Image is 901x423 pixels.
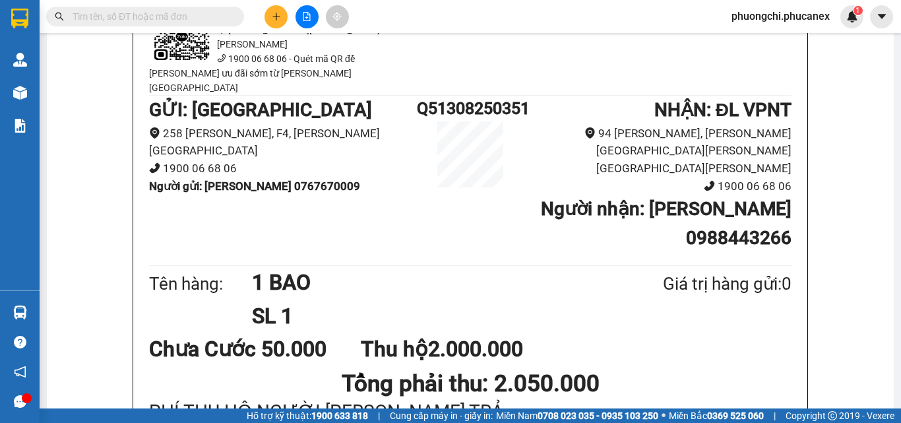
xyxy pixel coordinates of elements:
[16,16,82,82] img: logo.jpg
[81,19,131,81] b: Gửi khách hàng
[417,96,524,121] h1: Q51308250351
[13,306,27,319] img: warehouse-icon
[538,410,658,421] strong: 0708 023 035 - 0935 103 250
[13,53,27,67] img: warehouse-icon
[828,411,837,420] span: copyright
[14,336,26,348] span: question-circle
[390,408,493,423] span: Cung cấp máy in - giấy in:
[272,12,281,21] span: plus
[846,11,858,22] img: icon-new-feature
[870,5,893,28] button: caret-down
[541,198,792,249] b: Người nhận : [PERSON_NAME] 0988443266
[14,395,26,408] span: message
[302,12,311,21] span: file-add
[524,125,792,178] li: 94 [PERSON_NAME], [PERSON_NAME][GEOGRAPHIC_DATA][PERSON_NAME][GEOGRAPHIC_DATA][PERSON_NAME]
[73,9,228,24] input: Tìm tên, số ĐT hoặc mã đơn
[149,127,160,139] span: environment
[332,12,342,21] span: aim
[295,5,319,28] button: file-add
[149,99,372,121] b: GỬI : [GEOGRAPHIC_DATA]
[14,366,26,378] span: notification
[13,119,27,133] img: solution-icon
[361,333,573,366] div: Thu hộ 2.000.000
[326,5,349,28] button: aim
[378,408,380,423] span: |
[669,408,764,423] span: Miền Bắc
[149,271,252,298] div: Tên hàng:
[876,11,888,22] span: caret-down
[524,178,792,195] li: 1900 06 68 06
[599,271,792,298] div: Giá trị hàng gửi: 0
[496,408,658,423] span: Miền Nam
[704,180,715,191] span: phone
[149,22,387,51] li: [STREET_ADDRESS][PERSON_NAME][PERSON_NAME]
[721,8,840,24] span: phuongchi.phucanex
[149,51,387,95] li: 1900 06 68 06 - Quét mã QR để [PERSON_NAME] ưu đãi sớm từ [PERSON_NAME][GEOGRAPHIC_DATA]
[55,12,64,21] span: search
[247,408,368,423] span: Hỗ trợ kỹ thuật:
[149,333,361,366] div: Chưa Cước 50.000
[143,16,175,48] img: logo.jpg
[11,9,28,28] img: logo-vxr
[217,53,226,63] span: phone
[584,127,596,139] span: environment
[149,125,417,160] li: 258 [PERSON_NAME], F4, [PERSON_NAME][GEOGRAPHIC_DATA]
[311,410,368,421] strong: 1900 633 818
[855,6,860,15] span: 1
[149,366,792,402] h1: Tổng phải thu: 2.050.000
[149,179,360,193] b: Người gửi : [PERSON_NAME] 0767670009
[13,86,27,100] img: warehouse-icon
[252,266,599,299] h1: 1 BAO
[16,85,69,170] b: Phúc An Express
[149,160,417,178] li: 1900 06 68 06
[707,410,764,421] strong: 0369 525 060
[662,413,666,418] span: ⚪️
[252,300,599,333] h1: SL 1
[264,5,288,28] button: plus
[149,162,160,174] span: phone
[111,63,181,79] li: (c) 2017
[774,408,776,423] span: |
[111,50,181,61] b: [DOMAIN_NAME]
[654,99,792,121] b: NHẬN : ĐL VPNT
[854,6,863,15] sup: 1
[149,402,792,422] div: PHÍ THU HỘ NGƯỜI [PERSON_NAME] TRẢ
